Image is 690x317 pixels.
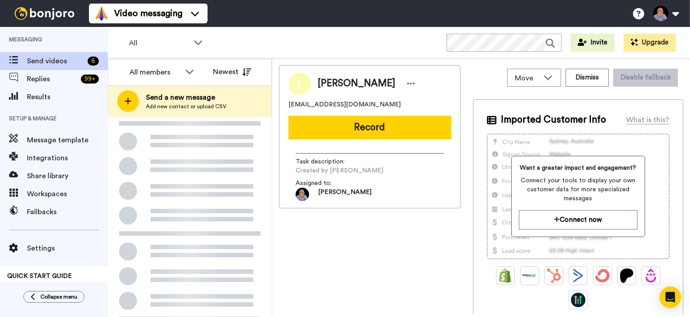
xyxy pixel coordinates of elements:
[566,69,609,87] button: Dismiss
[27,243,108,254] span: Settings
[27,189,108,199] span: Workspaces
[659,286,681,308] div: Open Intercom Messenger
[296,188,309,201] img: photo.jpg
[129,67,181,78] div: All members
[515,73,539,84] span: Move
[318,188,372,201] span: [PERSON_NAME]
[27,207,108,217] span: Fallbacks
[547,269,561,283] img: Hubspot
[626,114,669,125] div: What is this?
[571,293,585,307] img: GoHighLevel
[318,77,395,90] span: [PERSON_NAME]
[81,75,99,84] div: 99 +
[206,63,258,81] button: Newest
[23,291,84,303] button: Collapse menu
[595,269,610,283] img: ConvertKit
[27,153,108,163] span: Integrations
[571,269,585,283] img: ActiveCampaign
[644,269,658,283] img: Drip
[27,74,77,84] span: Replies
[296,179,358,188] span: Assigned to:
[522,269,537,283] img: Ontraport
[288,100,401,109] span: [EMAIL_ADDRESS][DOMAIN_NAME]
[519,176,637,203] span: Connect your tools to display your own customer data for more specialized messages
[146,92,226,103] span: Send a new message
[146,103,226,110] span: Add new contact or upload CSV
[619,269,634,283] img: Patreon
[27,171,108,181] span: Share library
[114,7,182,20] span: Video messaging
[296,157,358,166] span: Task description :
[7,273,72,279] span: QUICK START GUIDE
[288,72,311,95] img: Image of Leanne
[94,6,109,21] img: vm-color.svg
[519,163,637,172] span: Want a greater impact and engagement?
[519,210,637,229] button: Connect now
[498,269,513,283] img: Shopify
[27,135,108,145] span: Message template
[27,56,84,66] span: Send videos
[624,34,676,52] button: Upgrade
[296,166,383,175] span: Created by [PERSON_NAME]
[11,7,78,20] img: bj-logo-header-white.svg
[288,116,451,139] button: Record
[571,34,615,52] button: Invite
[88,57,99,66] div: 6
[129,38,189,48] span: All
[501,113,606,127] span: Imported Customer Info
[40,293,77,300] span: Collapse menu
[27,92,108,102] span: Results
[613,69,678,87] button: Disable fallback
